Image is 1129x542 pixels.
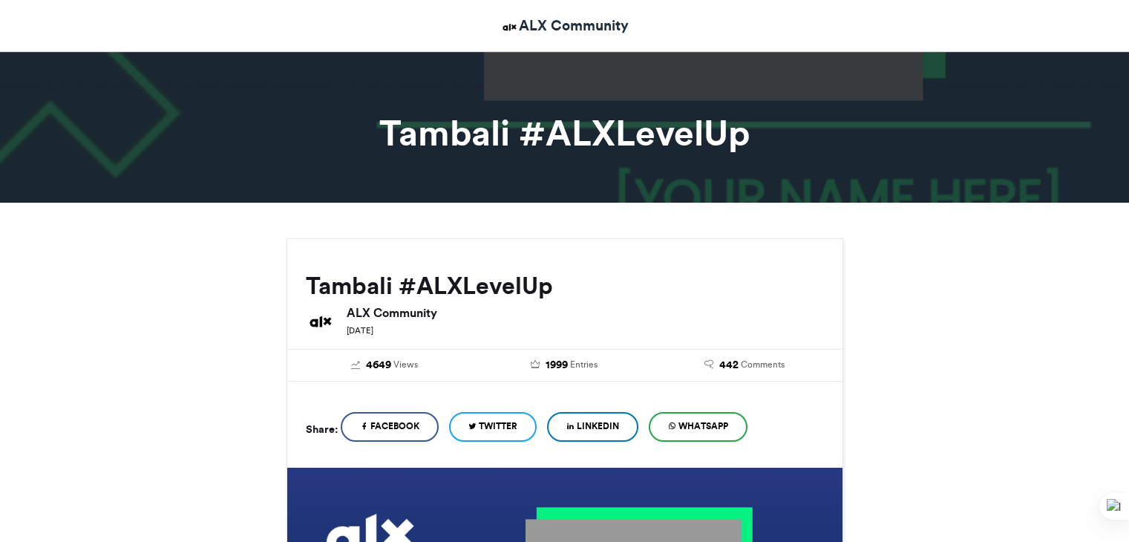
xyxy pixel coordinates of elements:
a: 442 Comments [666,357,824,373]
span: 1999 [546,357,568,373]
h6: ALX Community [347,307,824,319]
a: LinkedIn [547,412,638,442]
a: WhatsApp [649,412,747,442]
span: LinkedIn [577,419,619,433]
span: 4649 [366,357,391,373]
a: Twitter [449,412,537,442]
img: ALX Community [500,18,519,36]
a: 4649 Views [306,357,464,373]
a: Facebook [341,412,439,442]
a: 1999 Entries [485,357,644,373]
span: Twitter [479,419,517,433]
span: Comments [741,358,785,371]
h5: Share: [306,419,338,439]
small: [DATE] [347,325,373,336]
h2: Tambali #ALXLevelUp [306,272,824,299]
img: ALX Community [306,307,336,336]
span: Views [393,358,418,371]
a: ALX Community [500,15,629,36]
span: Facebook [370,419,419,433]
span: WhatsApp [678,419,728,433]
span: Entries [570,358,598,371]
span: 442 [719,357,739,373]
h1: Tambali #ALXLevelUp [153,115,977,151]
